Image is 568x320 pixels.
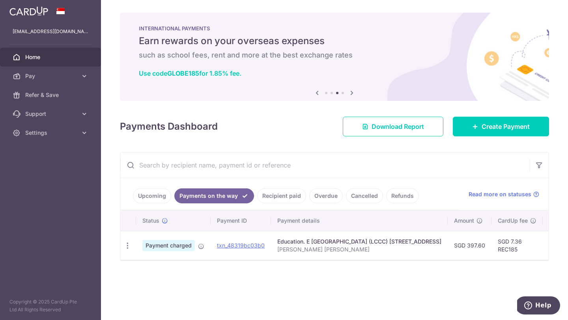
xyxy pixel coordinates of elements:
a: Create Payment [453,117,549,136]
h6: such as school fees, rent and more at the best exchange rates [139,50,530,60]
th: Payment details [271,210,448,231]
div: Education. E [GEOGRAPHIC_DATA] (LCCC) [STREET_ADDRESS] [277,238,441,246]
span: Home [25,53,77,61]
span: Download Report [372,122,424,131]
td: SGD 397.60 [448,231,491,260]
span: Create Payment [482,122,530,131]
h5: Earn rewards on your overseas expenses [139,35,530,47]
a: Overdue [309,188,343,203]
span: CardUp fee [498,217,528,225]
span: Payment charged [142,240,195,251]
a: Download Report [343,117,443,136]
iframe: Opens a widget where you can find more information [517,296,560,316]
span: Refer & Save [25,91,77,99]
a: Refunds [386,188,419,203]
h4: Payments Dashboard [120,119,218,134]
span: Pay [25,72,77,80]
a: Payments on the way [174,188,254,203]
span: Status [142,217,159,225]
p: [EMAIL_ADDRESS][DOMAIN_NAME] [13,28,88,35]
a: Read more on statuses [469,190,539,198]
img: International Payment Banner [120,13,549,101]
span: Amount [454,217,474,225]
b: GLOBE185 [167,69,199,77]
a: Use codeGLOBE185for 1.85% fee. [139,69,241,77]
a: txn_48319bc03b0 [217,242,265,249]
span: Read more on statuses [469,190,531,198]
span: Support [25,110,77,118]
a: Cancelled [346,188,383,203]
p: INTERNATIONAL PAYMENTS [139,25,530,32]
img: CardUp [9,6,48,16]
p: [PERSON_NAME] [PERSON_NAME] [277,246,441,253]
a: Recipient paid [257,188,306,203]
th: Payment ID [211,210,271,231]
input: Search by recipient name, payment id or reference [120,153,530,178]
span: Settings [25,129,77,137]
td: SGD 7.36 REC185 [491,231,543,260]
a: Upcoming [133,188,171,203]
